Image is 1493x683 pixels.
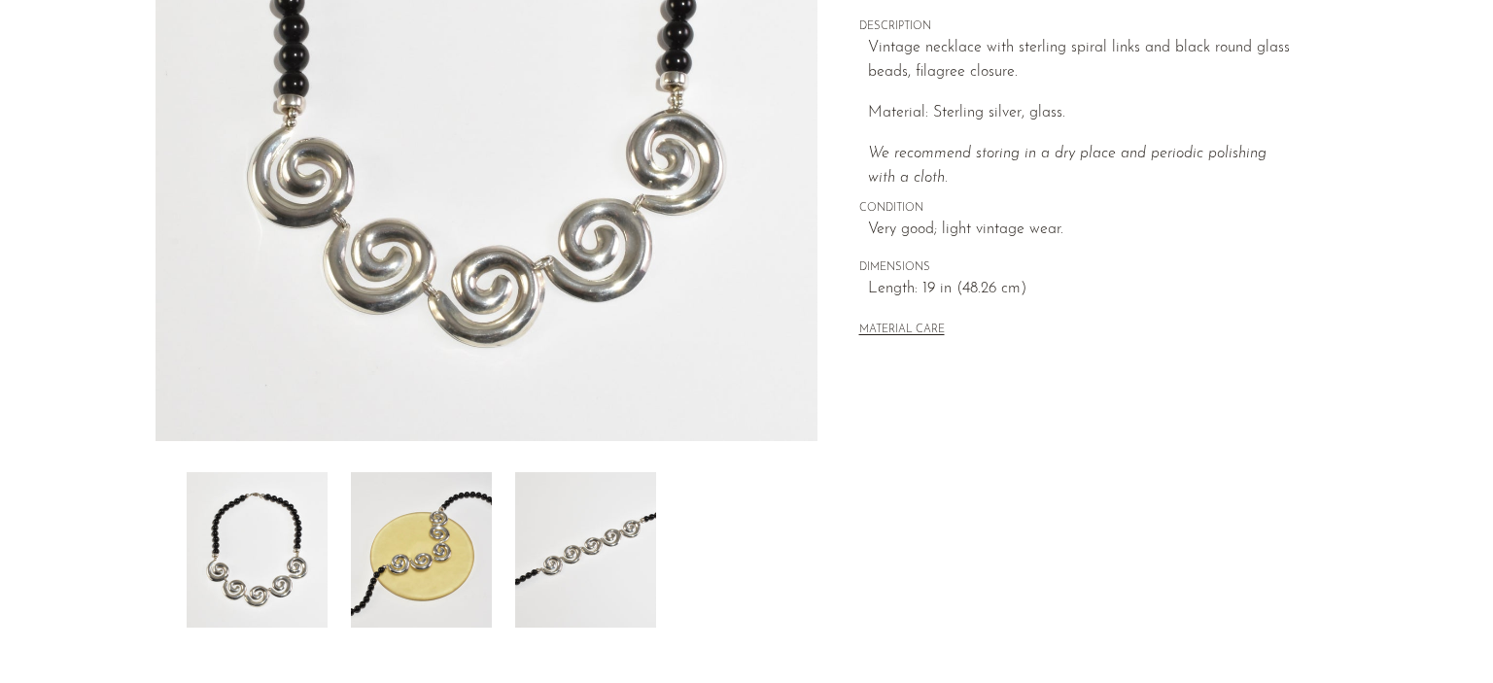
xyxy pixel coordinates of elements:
button: MATERIAL CARE [859,324,945,338]
img: Beaded Spiral Necklace [515,472,656,628]
p: Vintage necklace with sterling spiral links and black round glass beads, filagree closure. [868,36,1297,85]
i: We recommend storing in a dry place and periodic polishing with a cloth. [868,146,1267,187]
span: DIMENSIONS [859,259,1297,277]
span: Very good; light vintage wear. [868,218,1297,243]
img: Beaded Spiral Necklace [351,472,492,628]
img: Beaded Spiral Necklace [187,472,328,628]
span: Length: 19 in (48.26 cm) [868,277,1297,302]
p: Material: Sterling silver, glass. [868,101,1297,126]
span: DESCRIPTION [859,18,1297,36]
span: CONDITION [859,200,1297,218]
